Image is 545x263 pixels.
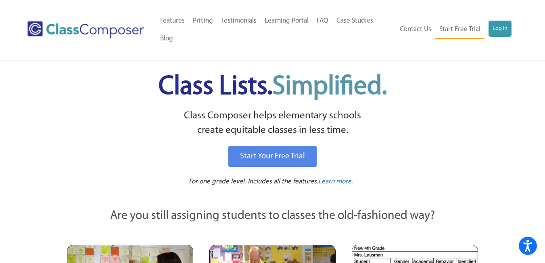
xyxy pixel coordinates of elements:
[189,12,217,30] a: Pricing
[395,21,512,39] nav: Header Menu
[159,74,387,100] span: Class Lists.
[272,74,387,100] span: Simplified.
[156,12,395,48] nav: Header Menu
[318,177,353,187] a: Learn more.
[332,12,377,30] a: Case Studies
[156,30,177,48] a: Blog
[313,12,332,30] a: FAQ
[489,21,512,37] a: Log In
[217,12,261,30] a: Testimonials
[156,12,189,30] a: Features
[435,21,484,39] a: Start Free Trial
[67,207,478,225] p: Are you still assigning students to classes the old-fashioned way?
[66,109,480,138] p: Class Composer helps elementary schools create equitable classes in less time.
[240,152,305,160] span: Start Your Free Trial
[228,146,317,167] a: Start Your Free Trial
[261,12,313,30] a: Learning Portal
[396,21,435,38] a: Contact Us
[27,21,144,38] img: Class Composer
[318,178,353,185] span: Learn more.
[189,178,318,185] span: For one grade level. Includes all the features.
